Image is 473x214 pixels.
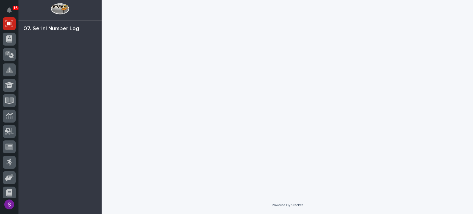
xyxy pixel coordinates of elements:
[272,203,303,207] a: Powered By Stacker
[14,6,18,10] p: 16
[23,26,79,32] div: 07. Serial Number Log
[8,7,16,17] div: Notifications16
[51,3,69,14] img: Workspace Logo
[3,4,16,17] button: Notifications
[3,198,16,211] button: users-avatar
